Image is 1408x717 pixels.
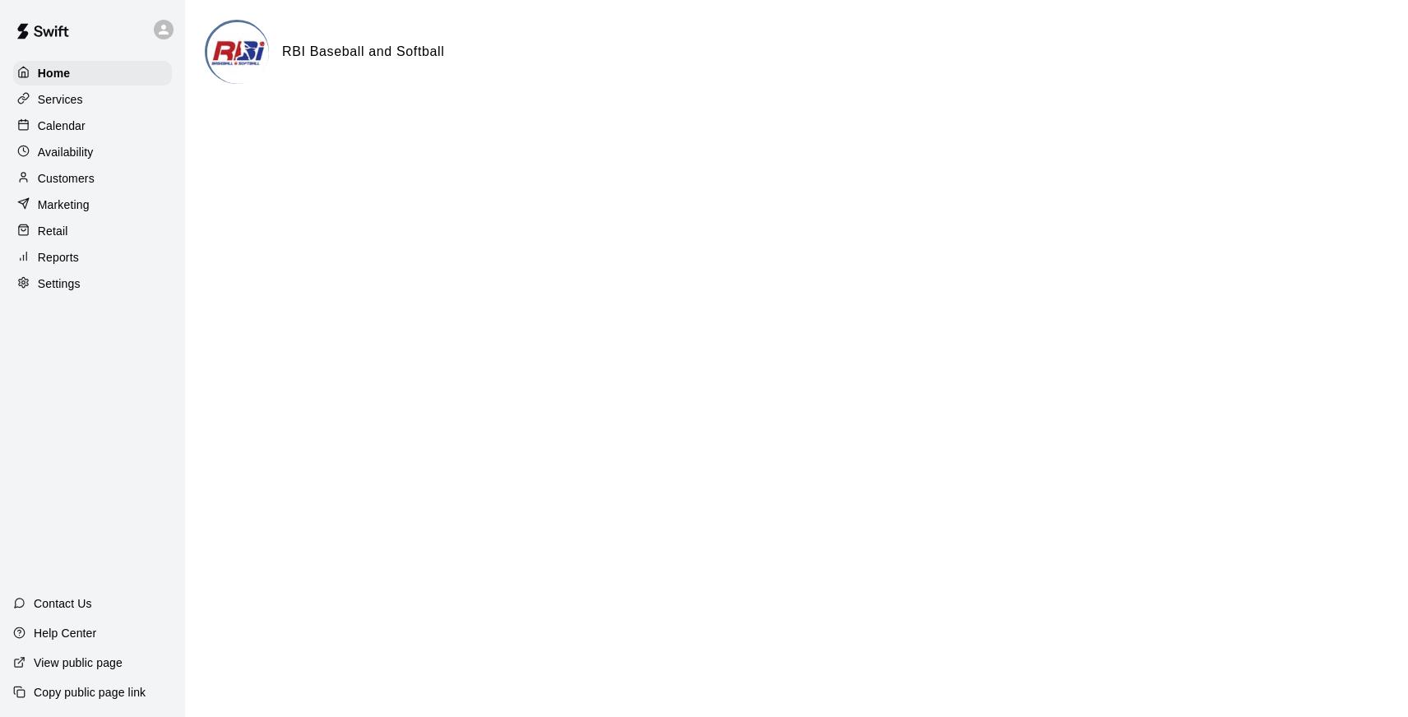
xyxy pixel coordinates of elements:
a: Marketing [13,192,172,217]
p: Settings [38,275,81,292]
a: Availability [13,140,172,164]
p: Reports [38,249,79,266]
p: Copy public page link [34,684,146,701]
a: Customers [13,166,172,191]
a: Calendar [13,113,172,138]
p: Home [38,65,71,81]
p: Contact Us [34,595,92,612]
p: View public page [34,655,123,671]
p: Calendar [38,118,86,134]
p: Customers [38,170,95,187]
a: Home [13,61,172,86]
a: Retail [13,219,172,243]
p: Services [38,91,83,108]
a: Settings [13,271,172,296]
h6: RBI Baseball and Softball [282,41,444,62]
p: Retail [38,223,68,239]
p: Help Center [34,625,96,641]
p: Availability [38,144,94,160]
p: Marketing [38,197,90,213]
a: Services [13,87,172,112]
img: RBI Baseball and Softball logo [207,22,269,84]
a: Reports [13,245,172,270]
